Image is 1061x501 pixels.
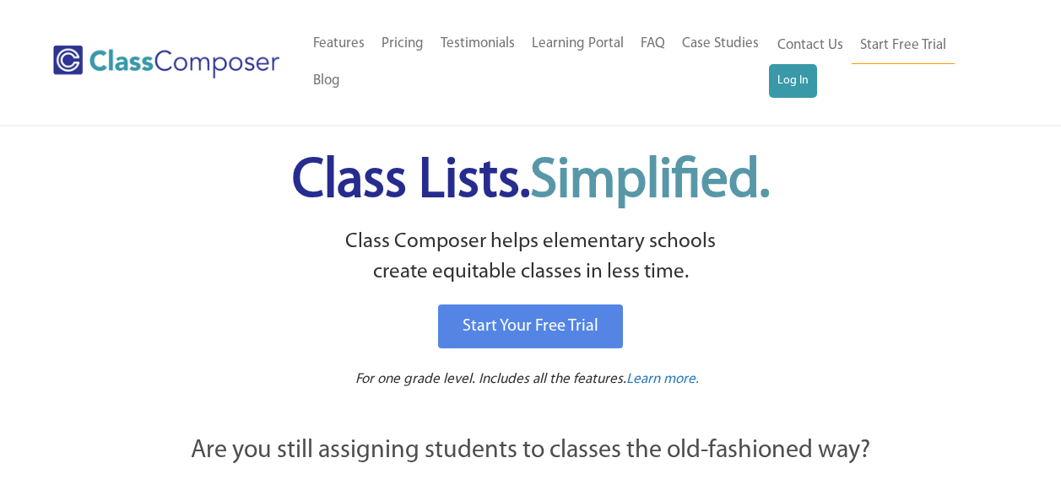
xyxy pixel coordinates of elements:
[98,227,964,288] p: Class Composer helps elementary schools create equitable classes in less time.
[305,25,373,62] a: Features
[769,27,995,98] nav: Header Menu
[373,25,432,62] a: Pricing
[632,25,674,62] a: FAQ
[355,372,626,386] span: For one grade level. Includes all the features.
[530,154,770,209] span: Simplified.
[292,154,770,209] span: Class Lists.
[523,25,632,62] a: Learning Portal
[769,27,852,64] a: Contact Us
[305,62,349,100] a: Blog
[305,25,770,100] nav: Header Menu
[438,304,623,348] a: Start Your Free Trial
[852,27,955,65] a: Start Free Trial
[463,318,598,335] span: Start Your Free Trial
[626,372,699,386] span: Learn more.
[53,46,279,78] img: Class Composer
[100,433,961,470] p: Are you still assigning students to classes the old-fashioned way?
[674,25,767,62] a: Case Studies
[626,369,699,391] a: Learn more.
[769,64,817,98] a: Log In
[432,25,523,62] a: Testimonials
